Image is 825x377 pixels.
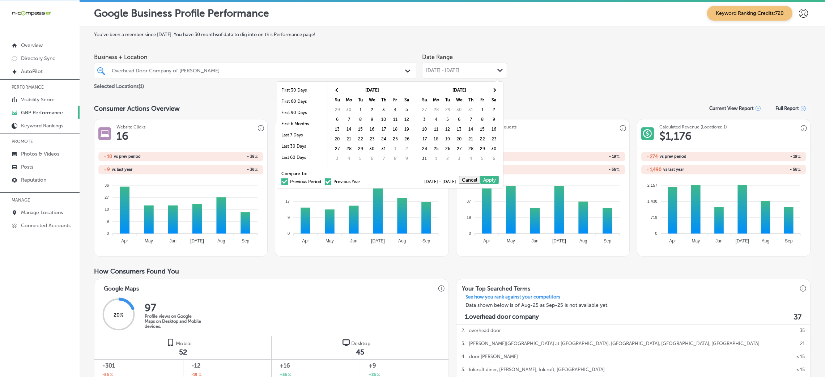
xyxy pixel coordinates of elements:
span: Full Report [775,106,799,111]
tspan: Aug [217,238,225,243]
tspan: [DATE] [552,238,566,243]
td: 4 [390,105,401,114]
th: Su [419,95,430,105]
td: 7 [343,114,355,124]
td: 10 [378,114,390,124]
li: Last 90 Days [277,163,328,174]
h2: - 19 [724,154,801,159]
p: GBP Performance [21,110,63,116]
tspan: May [145,238,153,243]
p: Manage Locations [21,209,63,216]
th: Sa [488,95,500,105]
span: % [798,154,801,159]
span: 45 [356,348,364,356]
span: Keyword Ranking Credits: 720 [707,6,792,21]
td: 9 [401,153,413,163]
a: See how you rank against your competitors [460,294,566,302]
tspan: Aug [399,238,406,243]
span: vs last year [112,168,132,171]
td: 28 [430,105,442,114]
td: 5 [442,114,454,124]
tspan: Apr [669,238,676,243]
tspan: [DATE] [190,238,204,243]
td: 8 [477,114,488,124]
tspan: 9 [288,215,290,220]
td: 17 [419,134,430,144]
td: 13 [454,124,465,134]
td: 1 [430,153,442,163]
h1: 16 [116,130,128,143]
td: 10 [419,124,430,134]
p: [PERSON_NAME][GEOGRAPHIC_DATA] at [GEOGRAPHIC_DATA], [GEOGRAPHIC_DATA], [GEOGRAPHIC_DATA], [GEOGR... [469,337,760,350]
tspan: 27 [105,195,109,199]
th: Fr [390,95,401,105]
td: 13 [332,124,343,134]
td: 26 [442,144,454,153]
button: Apply [480,176,499,184]
p: overhead door [469,324,501,337]
img: 660ab0bf-5cc7-4cb8-ba1c-48b5ae0f18e60NCTV_CLogo_TV_Black_-500x88.png [12,10,51,17]
th: Th [465,95,477,105]
span: [DATE] - [DATE] [424,179,459,184]
p: Profile views on Google Maps on Desktop and Mobile devices. [145,314,203,329]
span: vs prev period [660,154,686,158]
p: Photos & Videos [21,151,59,157]
span: -301 [102,361,175,370]
td: 15 [477,124,488,134]
td: 30 [366,144,378,153]
td: 21 [465,134,477,144]
td: 16 [366,124,378,134]
td: 18 [390,124,401,134]
tspan: Sep [785,238,793,243]
td: 2 [401,144,413,153]
td: 6 [366,153,378,163]
td: 5 [477,153,488,163]
p: 35 [800,324,805,337]
td: 12 [401,114,413,124]
td: 3 [332,153,343,163]
p: 21 [800,337,805,350]
td: 9 [366,114,378,124]
tspan: 18 [105,207,109,211]
span: Consumer Actions Overview [94,105,180,113]
span: % [255,154,258,159]
h2: - 56 [543,167,620,172]
div: Overhead Door Company of [PERSON_NAME] [112,68,406,74]
td: 24 [378,134,390,144]
td: 16 [488,124,500,134]
tspan: Jun [715,238,722,243]
span: Desktop [351,340,370,347]
li: First 90 Days [277,107,328,118]
th: [DATE] [343,85,401,95]
tspan: Jun [350,238,357,243]
label: Previous Period [281,179,321,184]
td: 5 [401,105,413,114]
tspan: Jun [170,238,177,243]
tspan: Apr [121,238,128,243]
th: Fr [477,95,488,105]
td: 30 [454,105,465,114]
p: Directory Sync [21,55,55,62]
td: 22 [477,134,488,144]
td: 25 [390,134,401,144]
p: Selected Locations ( 1 ) [94,80,144,89]
h2: - 56 [724,167,801,172]
span: How Consumers Found You [94,267,179,275]
h2: - 19 [543,154,620,159]
td: 21 [343,134,355,144]
th: We [454,95,465,105]
p: 3 . [462,337,465,350]
td: 6 [454,114,465,124]
span: Mobile [176,340,192,347]
td: 22 [355,134,366,144]
h2: - 38 [181,154,258,159]
img: logo [167,339,174,346]
td: 24 [419,144,430,153]
label: Date Range [422,54,453,60]
td: 27 [454,144,465,153]
span: +9 [369,361,441,370]
th: [DATE] [430,85,488,95]
li: Last 30 Days [277,141,328,152]
li: First 60 Days [277,96,328,107]
p: Reputation [21,177,46,183]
